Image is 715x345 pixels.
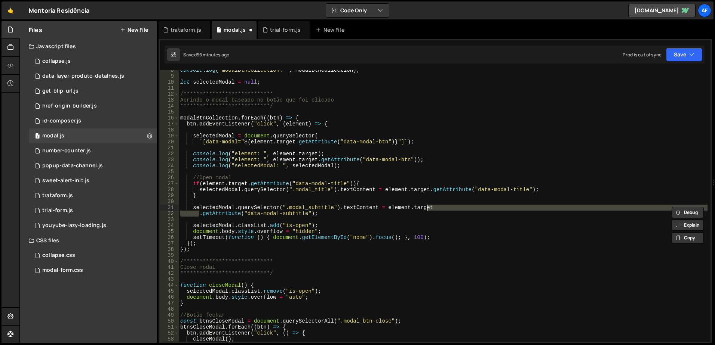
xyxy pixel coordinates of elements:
div: 13451/33697.js [29,218,157,233]
div: modal.js [42,133,64,139]
div: CSS files [20,233,157,248]
div: 12 [160,91,179,97]
div: 46 [160,294,179,300]
div: href-origin-builder.js [42,103,97,109]
div: New File [316,26,347,34]
div: 13451/34579.css [29,263,157,278]
button: Copy [672,232,704,243]
div: 16 [160,115,179,121]
div: 13451/34194.js [29,54,157,69]
div: number-counter.js [42,147,91,154]
div: 28 [160,187,179,193]
a: 🤙 [1,1,20,19]
div: popup-data-channel.js [42,162,103,169]
div: youyube-lazy-loading.js [42,222,106,229]
span: 1 [35,134,40,140]
div: 40 [160,258,179,264]
div: trial-form.js [29,203,157,218]
div: Prod is out of sync [623,52,662,58]
div: 56 minutes ago [197,52,229,58]
div: 38 [160,246,179,252]
div: 13451/34305.js [29,173,157,188]
div: 10 [160,79,179,85]
div: Mentoria Residência [29,6,89,15]
div: 13451/34288.js [29,114,157,128]
div: 34 [160,223,179,229]
div: 27 [160,181,179,187]
div: 8 [160,67,179,73]
div: 13451/34112.js [29,69,157,84]
div: 51 [160,324,179,330]
div: data-layer-produto-detalhes.js [42,73,124,80]
div: modal.js [224,26,246,34]
div: 26 [160,175,179,181]
div: 9 [160,73,179,79]
div: trataform.js [171,26,201,34]
div: 36 [160,234,179,240]
div: get-blip-url.js [42,88,79,94]
div: 53 [160,336,179,342]
div: 13 [160,97,179,103]
a: [DOMAIN_NAME] [628,4,696,17]
div: 48 [160,306,179,312]
div: 13451/34103.js [29,99,157,114]
div: 15 [160,109,179,115]
div: 18 [160,127,179,133]
div: modal-form.css [42,267,83,274]
a: Af [698,4,711,17]
div: 23 [160,157,179,163]
div: 31 [160,205,179,211]
div: 33 [160,217,179,223]
div: 13451/34192.css [29,248,157,263]
div: 22 [160,151,179,157]
div: 13451/33723.js [29,143,157,158]
button: New File [120,27,148,33]
div: 45 [160,288,179,294]
div: 25 [160,169,179,175]
div: trial-form.js [270,26,301,34]
div: 21 [160,145,179,151]
div: 19 [160,133,179,139]
div: collapse.css [42,252,75,259]
button: Explain [672,220,704,231]
div: trial-form.js [42,207,73,214]
button: Code Only [326,4,389,17]
div: trataform.js [42,192,73,199]
div: 17 [160,121,179,127]
div: 42 [160,270,179,276]
div: sweet-alert-init.js [42,177,89,184]
div: 52 [160,330,179,336]
div: 13451/38038.js [29,158,157,173]
div: 13451/34314.js [29,128,157,143]
div: 30 [160,199,179,205]
button: Save [666,48,702,61]
div: 50 [160,318,179,324]
div: 39 [160,252,179,258]
div: 14 [160,103,179,109]
div: 20 [160,139,179,145]
div: 13451/40958.js [29,84,157,99]
div: 41 [160,264,179,270]
div: 49 [160,312,179,318]
div: Saved [183,52,229,58]
div: collapse.js [42,58,71,65]
div: 11 [160,85,179,91]
div: 44 [160,282,179,288]
div: 35 [160,229,179,234]
div: id-composer.js [42,118,81,124]
div: 24 [160,163,179,169]
div: 43 [160,276,179,282]
div: Javascript files [20,39,157,54]
div: 32 [160,211,179,217]
div: 37 [160,240,179,246]
div: 29 [160,193,179,199]
h2: Files [29,26,42,34]
div: 13451/36559.js [29,188,157,203]
button: Debug [672,207,704,218]
div: 47 [160,300,179,306]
